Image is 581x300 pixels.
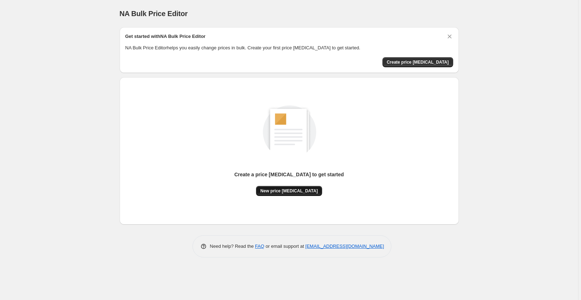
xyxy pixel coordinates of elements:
a: FAQ [255,244,264,249]
span: or email support at [264,244,305,249]
span: NA Bulk Price Editor [120,10,188,18]
span: New price [MEDICAL_DATA] [260,188,318,194]
a: [EMAIL_ADDRESS][DOMAIN_NAME] [305,244,384,249]
button: Dismiss card [446,33,453,40]
span: Need help? Read the [210,244,255,249]
span: Create price [MEDICAL_DATA] [387,59,449,65]
p: NA Bulk Price Editor helps you easily change prices in bulk. Create your first price [MEDICAL_DAT... [125,44,453,51]
button: Create price change job [382,57,453,67]
button: New price [MEDICAL_DATA] [256,186,322,196]
h2: Get started with NA Bulk Price Editor [125,33,206,40]
p: Create a price [MEDICAL_DATA] to get started [234,171,344,178]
